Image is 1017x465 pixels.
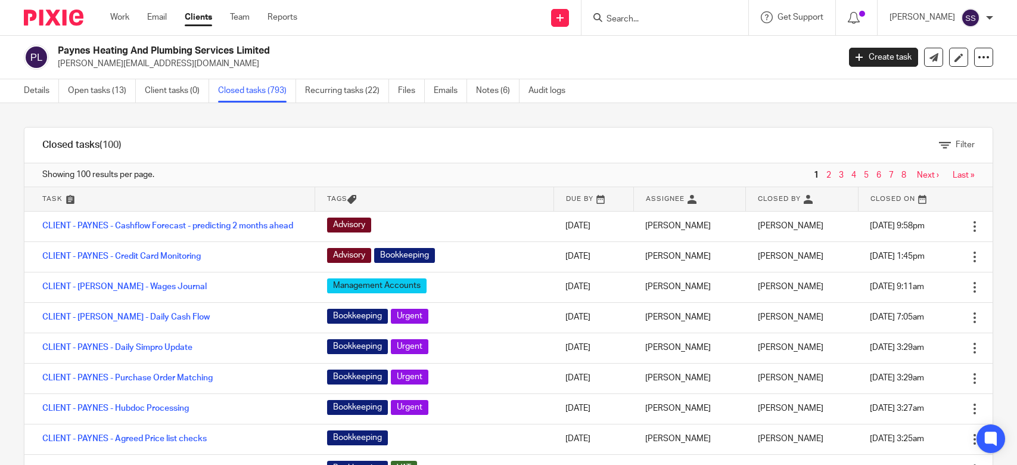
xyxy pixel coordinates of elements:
span: [DATE] 1:45pm [870,252,925,261]
a: Next › [917,171,939,179]
a: Files [398,79,425,103]
span: [PERSON_NAME] [758,252,823,261]
a: 3 [839,171,844,179]
a: Details [24,79,59,103]
a: CLIENT - PAYNES - Agreed Price list checks [42,435,207,443]
span: [PERSON_NAME] [758,283,823,291]
td: [DATE] [553,333,633,363]
a: Team [230,11,250,23]
span: [PERSON_NAME] [758,343,823,352]
h1: Closed tasks [42,139,122,151]
a: Closed tasks (793) [218,79,296,103]
td: [DATE] [553,302,633,333]
span: [PERSON_NAME] [758,374,823,382]
span: Bookkeeping [327,430,388,445]
span: Get Support [777,13,823,21]
img: svg%3E [24,45,49,70]
a: 4 [851,171,856,179]
a: CLIENT - PAYNES - Hubdoc Processing [42,404,189,413]
span: [DATE] 3:29am [870,343,924,352]
a: CLIENT - PAYNES - Purchase Order Matching [42,374,213,382]
span: Advisory [327,248,371,263]
a: Recurring tasks (22) [305,79,389,103]
nav: pager [811,170,975,180]
a: Create task [849,48,918,67]
span: Management Accounts [327,278,427,293]
a: Reports [268,11,297,23]
a: Last » [953,171,975,179]
a: CLIENT - PAYNES - Daily Simpro Update [42,343,192,352]
a: 6 [876,171,881,179]
td: [PERSON_NAME] [633,302,745,333]
th: Tags [315,187,554,211]
span: Showing 100 results per page. [42,169,154,181]
a: Notes (6) [476,79,520,103]
h2: Paynes Heating And Plumbing Services Limited [58,45,676,57]
span: Bookkeeping [327,339,388,354]
a: Work [110,11,129,23]
span: [PERSON_NAME] [758,404,823,413]
td: [PERSON_NAME] [633,211,745,241]
span: Urgent [391,339,428,354]
p: [PERSON_NAME] [890,11,955,23]
td: [PERSON_NAME] [633,424,745,454]
td: [PERSON_NAME] [633,393,745,424]
span: [DATE] 3:27am [870,404,924,413]
span: 1 [811,168,822,182]
a: CLIENT - PAYNES - Cashflow Forecast - predicting 2 months ahead [42,222,293,230]
span: Filter [956,141,975,149]
span: Urgent [391,370,428,385]
a: Clients [185,11,212,23]
span: [DATE] 9:11am [870,283,924,291]
span: Urgent [391,309,428,324]
td: [DATE] [553,272,633,302]
a: 2 [826,171,831,179]
img: Pixie [24,10,83,26]
img: svg%3E [961,8,980,27]
span: Bookkeeping [327,309,388,324]
td: [PERSON_NAME] [633,333,745,363]
a: 7 [889,171,894,179]
a: Client tasks (0) [145,79,209,103]
td: [PERSON_NAME] [633,272,745,302]
a: CLIENT - PAYNES - Credit Card Monitoring [42,252,201,261]
span: [PERSON_NAME] [758,435,823,443]
a: Email [147,11,167,23]
span: Bookkeeping [374,248,435,263]
td: [DATE] [553,211,633,241]
span: [PERSON_NAME] [758,222,823,230]
input: Search [605,14,713,25]
td: [DATE] [553,363,633,393]
span: Advisory [327,218,371,232]
td: [PERSON_NAME] [633,241,745,272]
span: [DATE] 7:05am [870,313,924,321]
td: [DATE] [553,241,633,272]
span: [DATE] 9:58pm [870,222,925,230]
a: CLIENT - [PERSON_NAME] - Daily Cash Flow [42,313,210,321]
a: Audit logs [528,79,574,103]
span: [PERSON_NAME] [758,313,823,321]
a: 5 [864,171,869,179]
span: [DATE] 3:25am [870,435,924,443]
a: CLIENT - [PERSON_NAME] - Wages Journal [42,283,207,291]
span: Urgent [391,400,428,415]
a: Open tasks (13) [68,79,136,103]
td: [DATE] [553,424,633,454]
span: Bookkeeping [327,370,388,385]
p: [PERSON_NAME][EMAIL_ADDRESS][DOMAIN_NAME] [58,58,831,70]
span: Bookkeeping [327,400,388,415]
span: (100) [99,140,122,150]
td: [DATE] [553,393,633,424]
span: [DATE] 3:29am [870,374,924,382]
a: 8 [901,171,906,179]
td: [PERSON_NAME] [633,363,745,393]
a: Emails [434,79,467,103]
